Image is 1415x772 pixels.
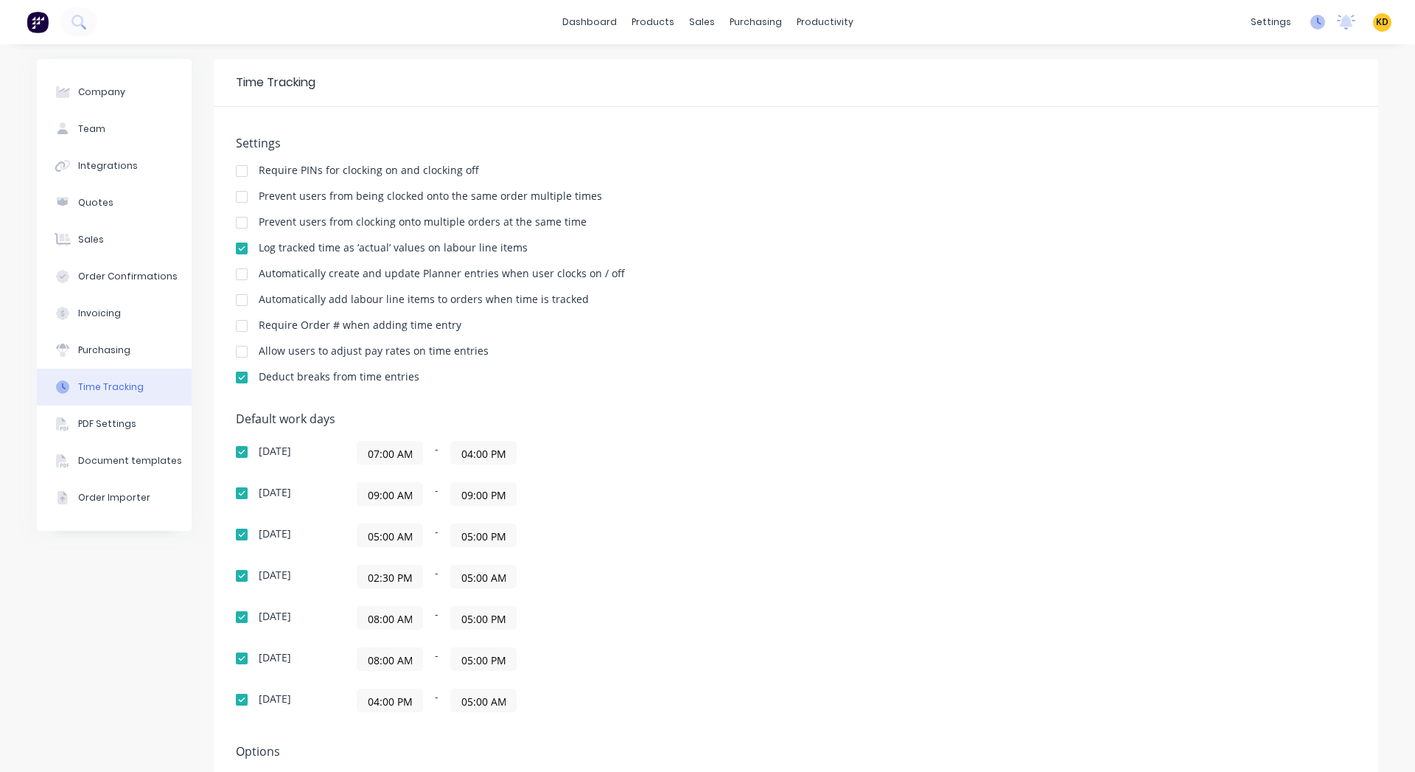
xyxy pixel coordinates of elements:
[357,565,725,588] div: -
[357,606,725,630] div: -
[451,689,516,712] input: Finish
[357,441,725,465] div: -
[78,380,144,394] div: Time Tracking
[259,529,291,539] div: [DATE]
[37,442,192,479] button: Document templates
[78,307,121,320] div: Invoicing
[357,689,422,712] input: Start
[78,233,104,246] div: Sales
[259,446,291,456] div: [DATE]
[451,607,516,629] input: Finish
[259,694,291,704] div: [DATE]
[357,482,725,506] div: -
[259,165,479,175] div: Require PINs for clocking on and clocking off
[78,344,130,357] div: Purchasing
[357,689,725,712] div: -
[259,268,625,279] div: Automatically create and update Planner entries when user clocks on / off
[357,524,725,547] div: -
[78,196,113,209] div: Quotes
[37,74,192,111] button: Company
[37,258,192,295] button: Order Confirmations
[259,372,419,382] div: Deduct breaks from time entries
[357,483,422,505] input: Start
[451,483,516,505] input: Finish
[236,745,1356,759] h5: Options
[259,611,291,622] div: [DATE]
[259,217,587,227] div: Prevent users from clocking onto multiple orders at the same time
[37,332,192,369] button: Purchasing
[259,191,602,201] div: Prevent users from being clocked onto the same order multiple times
[789,11,861,33] div: productivity
[37,479,192,516] button: Order Importer
[78,491,150,504] div: Order Importer
[259,653,291,663] div: [DATE]
[78,86,125,99] div: Company
[451,442,516,464] input: Finish
[357,524,422,546] input: Start
[78,270,178,283] div: Order Confirmations
[37,406,192,442] button: PDF Settings
[78,417,136,431] div: PDF Settings
[259,346,489,356] div: Allow users to adjust pay rates on time entries
[78,159,138,173] div: Integrations
[357,442,422,464] input: Start
[357,607,422,629] input: Start
[357,566,422,588] input: Start
[259,487,291,498] div: [DATE]
[1243,11,1299,33] div: settings
[37,369,192,406] button: Time Tracking
[236,136,1356,150] h5: Settings
[682,11,722,33] div: sales
[236,412,1356,426] h5: Default work days
[451,648,516,670] input: Finish
[37,295,192,332] button: Invoicing
[1376,15,1388,29] span: KD
[78,122,105,136] div: Team
[259,243,528,253] div: Log tracked time as ‘actual’ values on labour line items
[451,566,516,588] input: Finish
[37,221,192,258] button: Sales
[37,111,192,147] button: Team
[78,454,182,467] div: Document templates
[259,570,291,580] div: [DATE]
[555,11,624,33] a: dashboard
[236,74,315,91] div: Time Tracking
[259,320,461,330] div: Require Order # when adding time entry
[451,524,516,546] input: Finish
[722,11,789,33] div: purchasing
[37,184,192,221] button: Quotes
[259,294,589,305] div: Automatically add labour line items to orders when time is tracked
[357,648,422,670] input: Start
[37,147,192,184] button: Integrations
[27,11,49,33] img: Factory
[624,11,682,33] div: products
[357,647,725,671] div: -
